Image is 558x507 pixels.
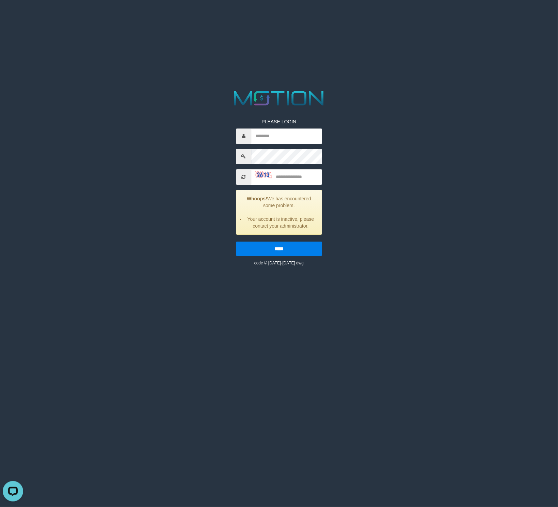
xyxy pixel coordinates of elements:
img: captcha [255,171,272,178]
p: PLEASE LOGIN [236,118,322,125]
button: Open LiveChat chat widget [3,3,23,23]
strong: Whoops! [247,196,267,201]
div: We has encountered some problem. [236,190,322,235]
img: MOTION_logo.png [230,89,328,108]
li: Your account is inactive, please contact your administrator. [245,216,317,229]
small: code © [DATE]-[DATE] dwg [254,261,304,265]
